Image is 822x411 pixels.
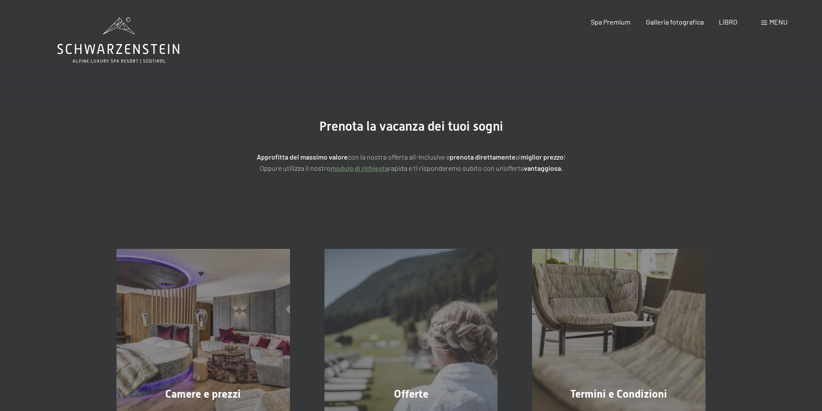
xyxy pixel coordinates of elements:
[260,164,331,172] font: Oppure utilizza il nostro
[521,153,564,161] font: miglior prezzo
[388,164,524,172] font: rapida e ti risponderemo subito con un'offerta
[319,119,503,134] font: Prenota la vacanza dei tuoi sogni
[257,153,348,161] font: Approfitta del massimo valore
[564,153,566,161] font: !
[450,153,516,161] font: prenota direttamente
[524,164,563,172] font: vantaggiosa.
[348,153,450,161] font: con la nostra offerta all-inclusive e
[331,164,388,172] a: modulo di richiesta
[516,153,521,161] font: al
[719,18,737,26] a: LIBRO
[646,18,704,26] a: Galleria fotografica
[394,388,428,400] font: Offerte
[570,388,667,400] font: Termini e Condizioni
[769,18,787,26] font: menu
[165,388,241,400] font: Camere e prezzi
[591,18,630,26] a: Spa Premium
